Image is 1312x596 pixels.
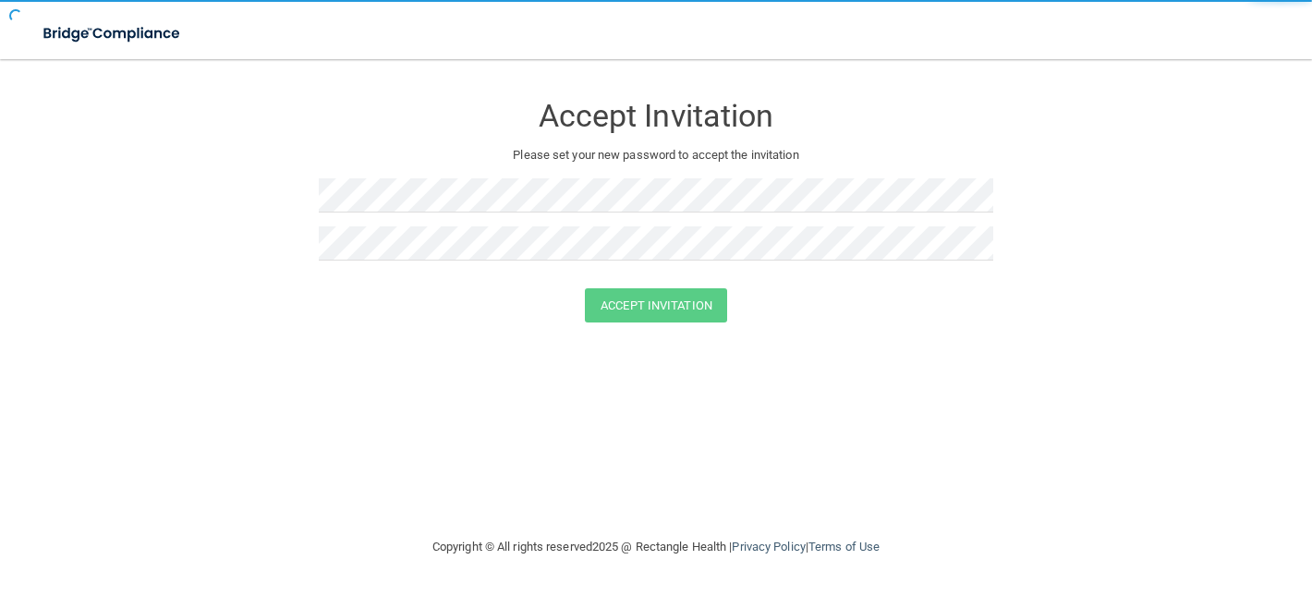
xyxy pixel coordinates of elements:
[28,15,198,53] img: bridge_compliance_login_screen.278c3ca4.svg
[319,517,993,577] div: Copyright © All rights reserved 2025 @ Rectangle Health | |
[585,288,727,322] button: Accept Invitation
[808,540,880,553] a: Terms of Use
[319,99,993,133] h3: Accept Invitation
[732,540,805,553] a: Privacy Policy
[333,144,979,166] p: Please set your new password to accept the invitation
